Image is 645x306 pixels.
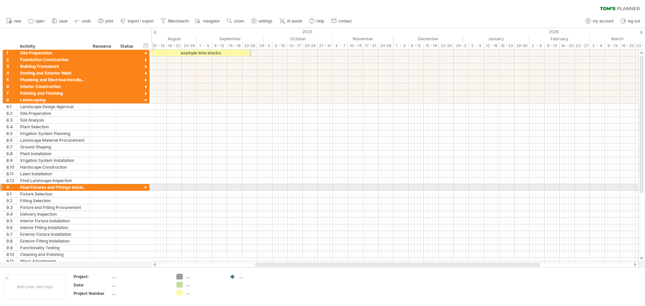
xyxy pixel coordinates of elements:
span: help [316,19,324,24]
a: contact [330,17,354,26]
span: open [36,19,45,24]
div: .... [186,290,223,296]
div: 27 - 31 [318,42,333,49]
div: 15 - 19 [424,42,439,49]
div: 26-30 [514,42,529,49]
div: Building Framework [20,63,86,70]
span: settings [259,19,272,24]
div: 22-26 [242,42,257,49]
div: 8.6 [6,137,16,143]
div: Exterior Fitting Installation [20,238,86,244]
div: Roofing and Exterior Walls [20,70,86,76]
div: 8.2 [6,110,16,117]
div: .... [239,274,276,279]
div: 10 - 14 [348,42,363,49]
div: 8.11 [6,171,16,177]
div: Interior Construction [20,83,86,90]
div: 9.11 [6,258,16,264]
div: Hardscape Construction [20,164,86,170]
div: 15 - 19 [227,42,242,49]
div: Site Preparation [20,50,86,56]
a: new [5,17,23,26]
div: 9.7 [6,231,16,237]
div: Functionality Testing [20,245,86,251]
div: Plant Selection [20,124,86,130]
a: print [96,17,115,26]
div: 9.8 [6,238,16,244]
div: .... [186,282,223,288]
a: open [27,17,47,26]
div: Site Preparation [20,110,86,117]
div: 8.10 [6,164,16,170]
div: .... [186,274,223,279]
div: 11 - 15 [152,42,167,49]
div: Exterior Fixture Installation [20,231,86,237]
div: 19 - 23 [499,42,514,49]
div: 5 - 9 [469,42,484,49]
div: 8.9 [6,157,16,164]
span: navigator [203,19,220,24]
div: 8 - 12 [408,42,424,49]
div: 24-28 [378,42,393,49]
div: 8.7 [6,144,16,150]
a: undo [73,17,93,26]
div: 12 - 16 [484,42,499,49]
div: 20-24 [303,42,318,49]
div: 1 [6,50,16,56]
div: 2 [6,56,16,63]
div: Ground Shaping [20,144,86,150]
div: 6 [6,83,16,90]
div: 3 [6,63,16,70]
a: save [50,17,70,26]
div: Plumbing and Electrical Installation [20,77,86,83]
div: 1 - 5 [393,42,408,49]
div: Painting and Finishing [20,90,86,96]
span: log out [628,19,640,24]
div: .... [112,274,168,279]
div: Landscape Design Approval [20,103,86,110]
div: Fixture Selection [20,191,86,197]
div: Delivery Inspection [20,211,86,217]
div: 9.9 [6,245,16,251]
div: Minor Adjustments [20,258,86,264]
div: 9.4 [6,211,16,217]
div: Activity [20,43,86,50]
div: 13 - 17 [288,42,303,49]
div: January 2026 [463,35,529,42]
div: September 2025 [197,35,263,42]
span: print [105,19,113,24]
div: Cleaning and Polishing [20,251,86,258]
div: 29 - 2 [454,42,469,49]
div: Date: [74,282,111,288]
div: December 2025 [393,35,463,42]
a: settings [250,17,274,26]
div: 9 - 13 [545,42,560,49]
div: Fitting Selection [20,198,86,204]
div: 8.5 [6,130,16,137]
div: Project: [74,274,111,279]
div: Project Number [74,291,111,296]
div: 9.6 [6,224,16,231]
div: 9 [6,184,16,190]
div: October 2025 [263,35,333,42]
div: 2 - 6 [590,42,605,49]
a: import / export [119,17,156,26]
span: new [14,19,21,24]
div: Interior Fitting Installation [20,224,86,231]
a: filter/search [159,17,191,26]
div: February 2026 [529,35,590,42]
div: Final Landscape Inspection [20,177,86,184]
div: 8.12 [6,177,16,184]
div: 5 [6,77,16,83]
div: 3 - 7 [333,42,348,49]
div: .... [112,282,168,288]
div: 8.3 [6,117,16,123]
div: 8 [6,97,16,103]
div: 9.1 [6,191,16,197]
div: Irrigation System Installation [20,157,86,164]
div: Soil Analysis [20,117,86,123]
span: contact [339,19,352,24]
div: 29 - 3 [257,42,272,49]
div: 22-26 [439,42,454,49]
div: 2 - 6 [529,42,545,49]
